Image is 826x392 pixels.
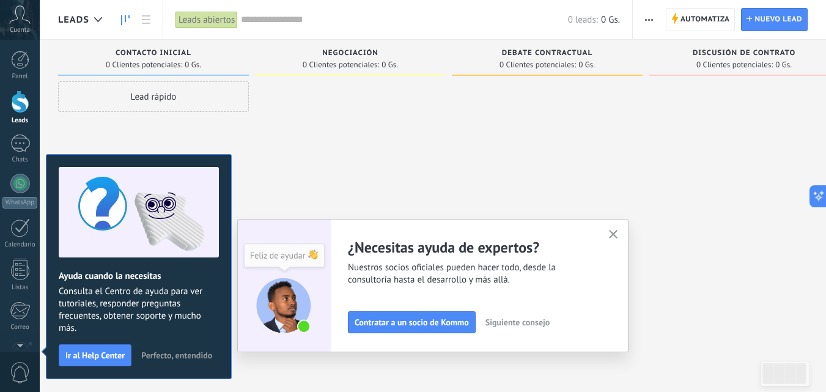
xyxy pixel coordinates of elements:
[136,346,218,364] button: Perfecto, entendido
[136,8,157,32] a: Lista
[10,26,30,34] span: Cuenta
[2,197,37,209] div: WhatsApp
[59,344,131,366] button: Ir al Help Center
[58,14,89,26] span: Leads
[568,14,598,26] span: 0 leads:
[115,8,136,32] a: Leads
[348,238,594,257] h2: ¿Necesitas ayuda de expertos?
[141,351,212,360] span: Perfecto, entendido
[303,61,379,68] span: 0 Clientes potenciales:
[775,61,792,68] span: 0 Gs.
[640,8,658,31] button: Más
[2,241,38,249] div: Calendario
[601,14,620,26] span: 0 Gs.
[348,311,476,333] button: Contratar a un socio de Kommo
[2,73,38,81] div: Panel
[2,324,38,331] div: Correo
[322,49,378,57] span: Negociación
[666,8,736,31] a: Automatiza
[2,117,38,125] div: Leads
[2,284,38,292] div: Listas
[500,61,576,68] span: 0 Clientes potenciales:
[175,11,238,29] div: Leads abiertos
[754,9,802,31] span: Nuevo lead
[741,8,808,31] a: Nuevo lead
[578,61,595,68] span: 0 Gs.
[502,49,592,57] span: Debate contractual
[348,262,594,286] span: Nuestros socios oficiales pueden hacer todo, desde la consultoría hasta el desarrollo y más allá.
[116,49,191,57] span: Contacto inicial
[59,286,219,335] span: Consulta el Centro de ayuda para ver tutoriales, responder preguntas frecuentes, obtener soporte ...
[185,61,201,68] span: 0 Gs.
[696,61,773,68] span: 0 Clientes potenciales:
[480,313,555,331] button: Siguiente consejo
[59,270,219,282] h2: Ayuda cuando la necesitas
[680,9,730,31] span: Automatiza
[65,351,125,360] span: Ir al Help Center
[106,61,182,68] span: 0 Clientes potenciales:
[458,49,636,59] div: Debate contractual
[485,318,550,327] span: Siguiente consejo
[382,61,398,68] span: 0 Gs.
[64,49,243,59] div: Contacto inicial
[58,81,249,112] div: Lead rápido
[261,49,440,59] div: Negociación
[693,49,795,57] span: Discusión de contrato
[2,156,38,164] div: Chats
[355,318,469,327] span: Contratar a un socio de Kommo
